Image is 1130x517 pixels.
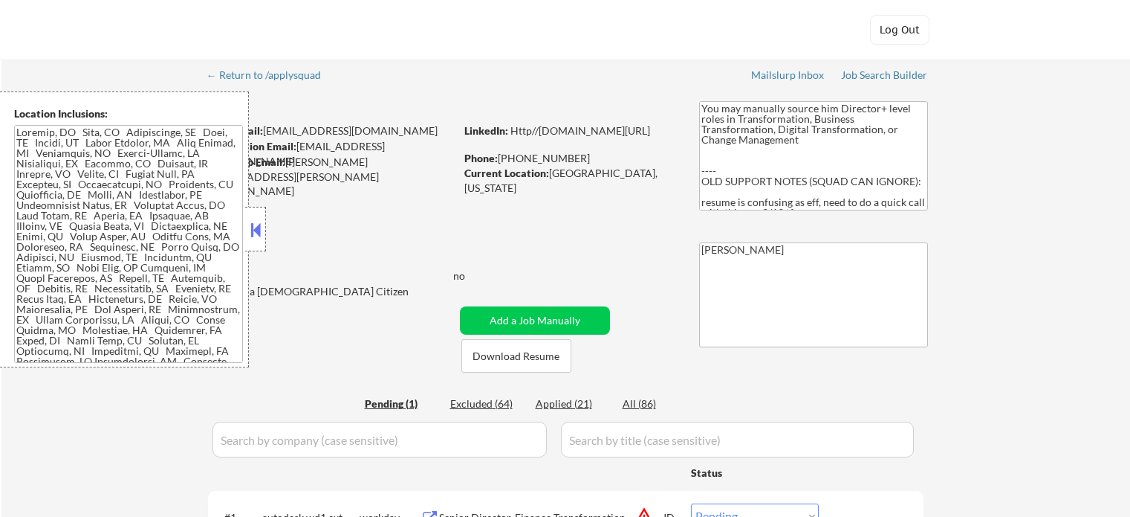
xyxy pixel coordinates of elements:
div: Excluded (64) [450,396,525,411]
div: All (86) [623,396,697,411]
div: [GEOGRAPHIC_DATA], [US_STATE] [464,166,675,195]
div: Location Inclusions: [14,106,243,121]
button: Add a Job Manually [460,306,610,335]
div: Applied (21) [536,396,610,411]
a: Http//[DOMAIN_NAME][URL] [510,124,650,137]
a: ← Return to /applysquad [207,69,335,84]
div: Yes, I am a [DEMOGRAPHIC_DATA] Citizen [208,284,459,299]
div: [EMAIL_ADDRESS][DOMAIN_NAME] [209,123,455,138]
div: Mailslurp Inbox [751,70,825,80]
strong: Current Location: [464,167,549,179]
button: Log Out [870,15,929,45]
div: Job Search Builder [841,70,928,80]
div: Pending (1) [365,396,439,411]
strong: Phone: [464,152,498,164]
div: [EMAIL_ADDRESS][DOMAIN_NAME] [209,139,455,168]
a: Job Search Builder [841,69,928,84]
input: Search by title (case sensitive) [561,422,914,457]
a: Mailslurp Inbox [751,69,825,84]
button: Download Resume [461,339,571,373]
strong: LinkedIn: [464,124,508,137]
div: ← Return to /applysquad [207,70,335,80]
div: [PERSON_NAME][EMAIL_ADDRESS][PERSON_NAME][DOMAIN_NAME] [208,155,455,199]
div: [PHONE_NUMBER] [464,151,675,166]
input: Search by company (case sensitive) [212,422,547,457]
div: no [453,269,496,283]
div: Status [691,459,819,486]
